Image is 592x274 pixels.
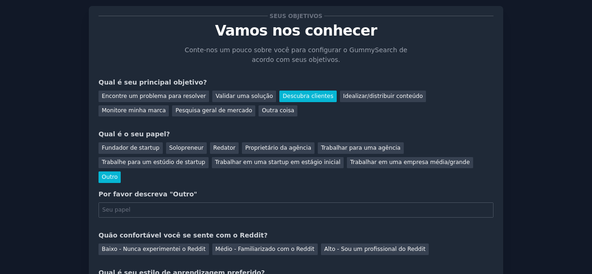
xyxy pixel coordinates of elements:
font: Encontre um problema para resolver [102,93,206,99]
font: Trabalhar em uma startup em estágio inicial [215,159,340,165]
font: Trabalhar em uma empresa média/grande [350,159,470,165]
font: Validar uma solução [216,93,273,99]
font: Idealizar/distribuir conteúdo [343,93,423,99]
font: Outra coisa [262,107,294,114]
font: Seus objetivos [270,13,322,19]
font: Solopreneur [169,145,203,151]
font: Conte-nos um pouco sobre você para configurar o GummySearch de acordo com seus objetivos. [185,46,407,63]
font: Qual é seu principal objetivo? [99,79,207,86]
font: Vamos nos conhecer [215,22,377,39]
font: Outro [102,174,117,180]
font: Monitore minha marca [102,107,166,114]
font: Qual é o seu papel? [99,130,170,138]
font: Redator [213,145,235,151]
font: Por favor descreva "Outro" [99,190,197,198]
font: Alto - Sou um profissional do Reddit [324,246,425,252]
font: Trabalhar para uma agência [321,145,401,151]
font: Baixo - Nunca experimentei o Reddit [102,246,206,252]
input: Seu papel [99,202,493,218]
font: Médio - Familiarizado com o Reddit [216,246,314,252]
font: Proprietário da agência [245,145,311,151]
font: Trabalhe para um estúdio de startup [102,159,205,165]
font: Fundador de startup [102,145,160,151]
font: Descubra clientes [283,93,333,99]
font: Quão confortável você se sente com o Reddit? [99,231,268,239]
font: Pesquisa geral de mercado [175,107,252,114]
